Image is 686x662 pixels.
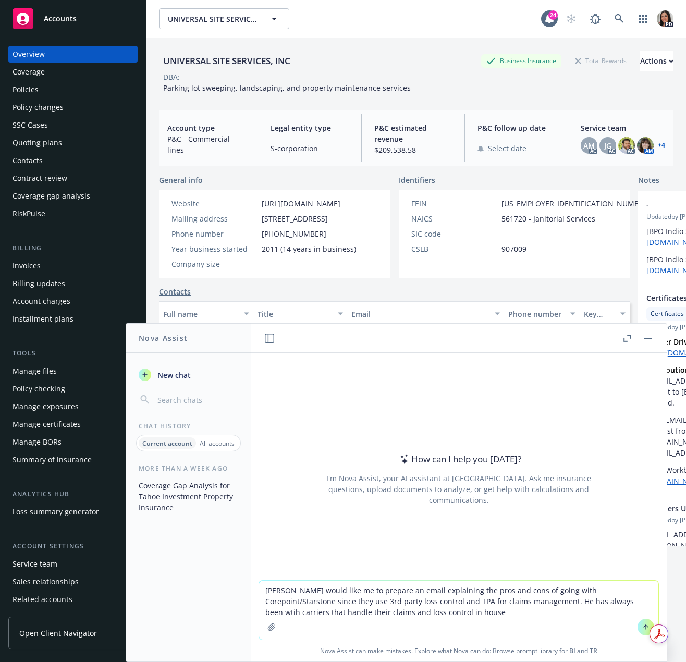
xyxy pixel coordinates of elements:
div: Manage files [13,363,57,379]
span: S-corporation [271,143,348,154]
span: [US_EMPLOYER_IDENTIFICATION_NUMBER] [501,198,651,209]
span: $209,538.58 [374,144,452,155]
div: Tools [8,348,138,359]
div: FEIN [411,198,497,209]
div: Account charges [13,293,70,310]
div: Company size [171,259,258,269]
div: UNIVERSAL SITE SERVICES, INC [159,54,295,68]
button: Email [347,301,504,326]
span: - [262,259,264,269]
div: More than a week ago [126,464,251,473]
div: Total Rewards [570,54,632,67]
a: Service team [8,556,138,572]
div: Quoting plans [13,134,62,151]
div: Sales relationships [13,573,79,590]
div: Coverage [13,64,45,80]
div: Summary of insurance [13,451,92,468]
div: Policies [13,81,39,98]
a: Manage certificates [8,416,138,433]
div: Contract review [13,170,67,187]
a: Account charges [8,293,138,310]
h1: Nova Assist [139,333,188,344]
span: Notes [638,175,659,187]
div: Contacts [13,152,43,169]
img: photo [618,137,635,154]
button: Title [253,301,348,326]
a: Contacts [159,286,191,297]
a: SSC Cases [8,117,138,133]
div: Related accounts [13,591,72,608]
div: Manage certificates [13,416,81,433]
div: Coverage gap analysis [13,188,90,204]
a: Coverage [8,64,138,80]
div: Phone number [508,309,563,320]
span: [STREET_ADDRESS] [262,213,328,224]
div: NAICS [411,213,497,224]
span: Certificates [651,309,684,318]
span: 907009 [501,243,526,254]
div: Business Insurance [481,54,561,67]
span: P&C - Commercial lines [167,133,245,155]
div: Chat History [126,422,251,431]
button: New chat [134,365,242,384]
a: Overview [8,46,138,63]
span: New chat [155,370,191,381]
div: Full name [163,309,238,320]
div: I'm Nova Assist, your AI assistant at [GEOGRAPHIC_DATA]. Ask me insurance questions, upload docum... [312,473,605,506]
a: Start snowing [561,8,582,29]
span: General info [159,175,203,186]
button: Full name [159,301,253,326]
div: Manage BORs [13,434,62,450]
div: Manage exposures [13,398,79,415]
span: UNIVERSAL SITE SERVICES, INC [168,14,258,24]
div: CSLB [411,243,497,254]
div: Phone number [171,228,258,239]
a: Summary of insurance [8,451,138,468]
a: Policy checking [8,381,138,397]
div: Email [351,309,488,320]
a: Sales relationships [8,573,138,590]
span: JG [604,140,611,151]
div: Mailing address [171,213,258,224]
a: Manage files [8,363,138,379]
span: Account type [167,122,245,133]
a: Related accounts [8,591,138,608]
span: Open Client Navigator [19,628,97,639]
p: Current account [142,439,192,448]
a: Manage exposures [8,398,138,415]
span: P&C estimated revenue [374,122,452,144]
a: Loss summary generator [8,504,138,520]
a: Policy changes [8,99,138,116]
a: Installment plans [8,311,138,327]
span: AM [583,140,595,151]
button: Actions [640,51,673,71]
span: Parking lot sweeping, landscaping, and property maintenance services [163,83,411,93]
div: Account settings [8,541,138,551]
div: Year business started [171,243,258,254]
div: Title [258,309,332,320]
div: 24 [548,10,558,20]
span: - [501,228,504,239]
button: Coverage Gap Analysis for Tahoe Investment Property Insurance [134,477,242,516]
a: TR [590,646,597,655]
a: Policies [8,81,138,98]
div: Installment plans [13,311,73,327]
a: Report a Bug [585,8,606,29]
input: Search chats [155,393,238,407]
span: Select date [488,143,526,154]
div: Analytics hub [8,489,138,499]
a: Contract review [8,170,138,187]
div: SIC code [411,228,497,239]
div: Key contact [584,309,614,320]
span: 561720 - Janitorial Services [501,213,595,224]
button: Key contact [580,301,630,326]
div: Policy checking [13,381,65,397]
a: [URL][DOMAIN_NAME] [262,199,340,209]
div: Policy changes [13,99,64,116]
span: Legal entity type [271,122,348,133]
a: Switch app [633,8,654,29]
span: Nova Assist can make mistakes. Explore what Nova can do: Browse prompt library for and [255,640,663,661]
div: How can I help you [DATE]? [397,452,521,466]
a: Contacts [8,152,138,169]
